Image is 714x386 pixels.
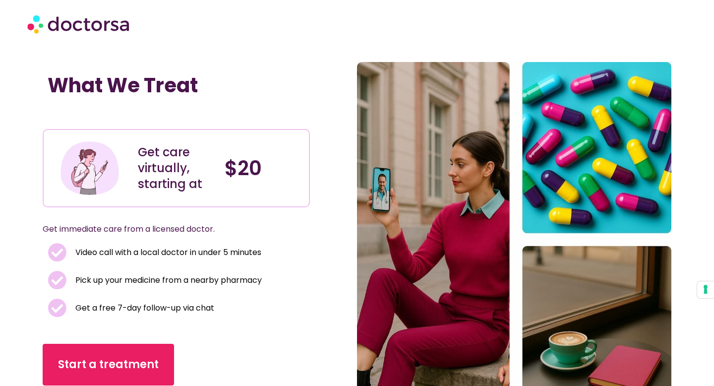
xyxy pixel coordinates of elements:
span: Get a free 7-day follow-up via chat [73,301,214,315]
button: Your consent preferences for tracking technologies [697,281,714,298]
span: Video call with a local doctor in under 5 minutes [73,246,261,259]
a: Start a treatment [43,344,174,386]
img: Illustration depicting a young woman in a casual outfit, engaged with her smartphone. She has a p... [59,137,120,199]
span: Start a treatment [58,357,159,373]
h1: What We Treat [48,73,305,97]
iframe: Customer reviews powered by Trustpilot [48,107,196,119]
span: Pick up your medicine from a nearby pharmacy [73,273,262,287]
p: Get immediate care from a licensed doctor. [43,222,286,236]
h4: $20 [225,156,301,180]
div: Get care virtually, starting at [138,144,215,192]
